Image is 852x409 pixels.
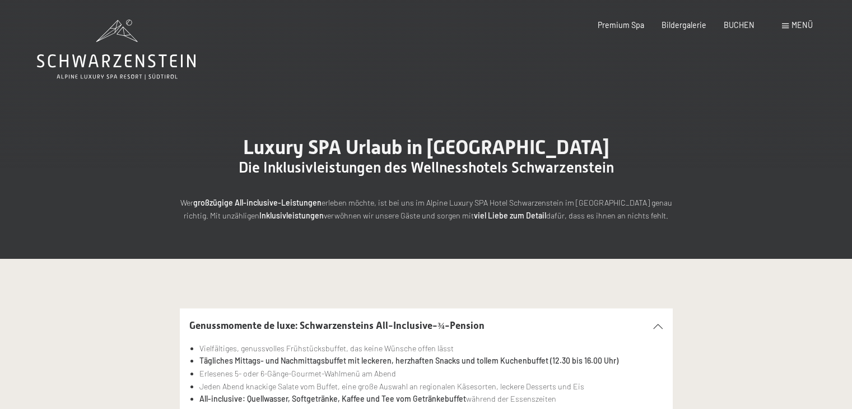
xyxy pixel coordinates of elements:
strong: Inklusivleistungen [259,211,324,220]
span: Menü [792,20,813,30]
a: Premium Spa [598,20,644,30]
li: Jeden Abend knackige Salate vom Buffet, eine große Auswahl an regionalen Käsesorten, leckere Dess... [199,380,663,393]
span: Die Inklusivleistungen des Wellnesshotels Schwarzenstein [239,159,614,176]
span: Luxury SPA Urlaub in [GEOGRAPHIC_DATA] [243,136,609,159]
a: BUCHEN [724,20,755,30]
strong: All-inclusive: Quellwasser, Softgetränke, Kaffee und Tee vom Getränkebuffet [199,394,466,403]
span: Genussmomente de luxe: Schwarzensteins All-Inclusive-¾-Pension [189,320,485,331]
a: Bildergalerie [662,20,706,30]
li: Erlesenes 5- oder 6-Gänge-Gourmet-Wahlmenü am Abend [199,368,663,380]
strong: Tägliches Mittags- und Nachmittagsbuffet mit leckeren, herzhaften Snacks und tollem Kuchenbuffet ... [199,356,618,365]
p: Wer erleben möchte, ist bei uns im Alpine Luxury SPA Hotel Schwarzenstein im [GEOGRAPHIC_DATA] ge... [180,197,673,222]
strong: viel Liebe zum Detail [474,211,546,220]
li: Vielfältiges, genussvolles Frühstücksbuffet, das keine Wünsche offen lässt [199,342,663,355]
strong: großzügige All-inclusive-Leistungen [193,198,322,207]
li: während der Essenszeiten [199,393,663,406]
